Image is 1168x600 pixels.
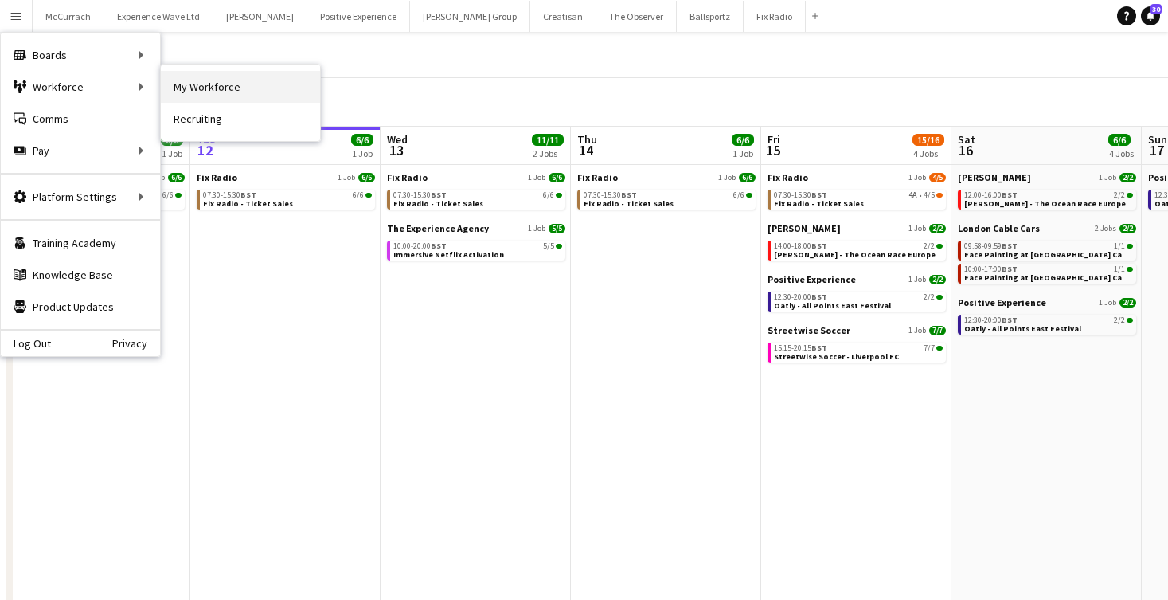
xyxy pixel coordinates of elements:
span: The Experience Agency [387,222,489,234]
span: Fix Radio [768,171,808,183]
span: BST [621,190,637,200]
div: 2 Jobs [533,147,563,159]
span: 2/2 [1127,193,1133,198]
div: Boards [1,39,160,71]
span: 2/2 [1114,316,1125,324]
span: BST [1002,241,1018,251]
a: Fix Radio1 Job6/6 [387,171,565,183]
span: 6/6 [746,193,752,198]
span: 15/16 [912,134,944,146]
span: 2/2 [1119,224,1136,233]
span: 07:30-15:30 [393,191,447,199]
span: 1 Job [908,275,926,284]
span: Positive Experience [768,273,856,285]
a: 07:30-15:30BST4A•4/5Fix Radio - Ticket Sales [774,190,943,208]
span: 6/6 [351,134,373,146]
a: Positive Experience1 Job2/2 [958,296,1136,308]
span: 2/2 [929,275,946,284]
button: [PERSON_NAME] [213,1,307,32]
span: Sat [958,132,975,147]
span: 4/5 [929,173,946,182]
div: 1 Job [352,147,373,159]
span: 1/1 [1127,267,1133,272]
span: Immersive Netflix Activation [393,249,504,260]
span: Helly Hansen [958,171,1031,183]
span: 4/5 [924,191,935,199]
span: Streetwise Soccer - Liverpool FC [774,351,899,362]
span: BST [1002,315,1018,325]
a: 30 [1141,6,1160,25]
span: 6/6 [733,191,744,199]
span: 16 [955,141,975,159]
span: 5/5 [549,224,565,233]
div: Fix Radio1 Job6/607:30-15:30BST6/6Fix Radio - Ticket Sales [387,171,565,222]
span: 2/2 [936,244,943,249]
span: 2/2 [1119,298,1136,308]
span: 10:00-20:00 [393,242,447,250]
span: Sun [1148,132,1167,147]
a: Log Out [1,337,51,350]
div: [PERSON_NAME]1 Job2/214:00-18:00BST2/2[PERSON_NAME] - The Ocean Race Europe Race Village [768,222,946,273]
div: The Experience Agency1 Job5/510:00-20:00BST5/5Immersive Netflix Activation [387,222,565,264]
span: 2/2 [929,224,946,233]
button: The Observer [596,1,677,32]
span: 14 [575,141,597,159]
span: Thu [577,132,597,147]
span: 13 [385,141,408,159]
span: 14:00-18:00 [774,242,827,250]
span: 2/2 [924,242,935,250]
span: 07:30-15:30 [203,191,256,199]
div: 4 Jobs [1109,147,1134,159]
button: Ballsportz [677,1,744,32]
a: London Cable Cars2 Jobs2/2 [958,222,1136,234]
span: 12 [194,141,216,159]
span: Fix Radio - Ticket Sales [203,198,293,209]
span: 6/6 [168,173,185,182]
div: • [774,191,943,199]
span: BST [1002,190,1018,200]
div: [PERSON_NAME]1 Job2/212:00-16:00BST2/2[PERSON_NAME] - The Ocean Race Europe Race Village [958,171,1136,222]
button: Positive Experience [307,1,410,32]
div: Workforce [1,71,160,103]
span: 6/6 [358,173,375,182]
span: BST [431,241,447,251]
div: Positive Experience1 Job2/212:30-20:00BST2/2Oatly - All Points East Festival [958,296,1136,338]
span: Oatly - All Points East Festival [774,300,891,311]
span: 17 [1146,141,1167,159]
span: BST [811,241,827,251]
span: Fix Radio [197,171,237,183]
span: 2/2 [1119,173,1136,182]
span: BST [811,343,827,353]
span: 2/2 [924,293,935,301]
span: 1/1 [1114,265,1125,273]
a: Fix Radio1 Job6/6 [197,171,375,183]
a: 14:00-18:00BST2/2[PERSON_NAME] - The Ocean Race Europe Race Village [774,241,943,259]
a: The Experience Agency1 Job5/5 [387,222,565,234]
a: Recruiting [161,103,320,135]
span: Wed [387,132,408,147]
span: 2/2 [1127,318,1133,323]
span: BST [431,190,447,200]
span: 11/11 [532,134,564,146]
a: [PERSON_NAME]1 Job2/2 [958,171,1136,183]
div: 1 Job [162,147,182,159]
span: 6/6 [732,134,754,146]
a: Streetwise Soccer1 Job7/7 [768,324,946,336]
a: 07:30-15:30BST6/6Fix Radio - Ticket Sales [584,190,752,208]
span: Helly Hansen - The Ocean Race Europe Race Village [774,249,985,260]
span: 6/6 [549,173,565,182]
span: BST [811,292,827,302]
span: 07:30-15:30 [584,191,637,199]
a: Positive Experience1 Job2/2 [768,273,946,285]
span: 2 Jobs [1095,224,1116,233]
div: Platform Settings [1,181,160,213]
a: Comms [1,103,160,135]
span: Helly Hansen [768,222,841,234]
span: Fix Radio - Ticket Sales [774,198,864,209]
span: 1 Job [908,224,926,233]
span: 6/6 [556,193,562,198]
span: Streetwise Soccer [768,324,850,336]
a: Privacy [112,337,160,350]
span: 6/6 [543,191,554,199]
button: Experience Wave Ltd [104,1,213,32]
